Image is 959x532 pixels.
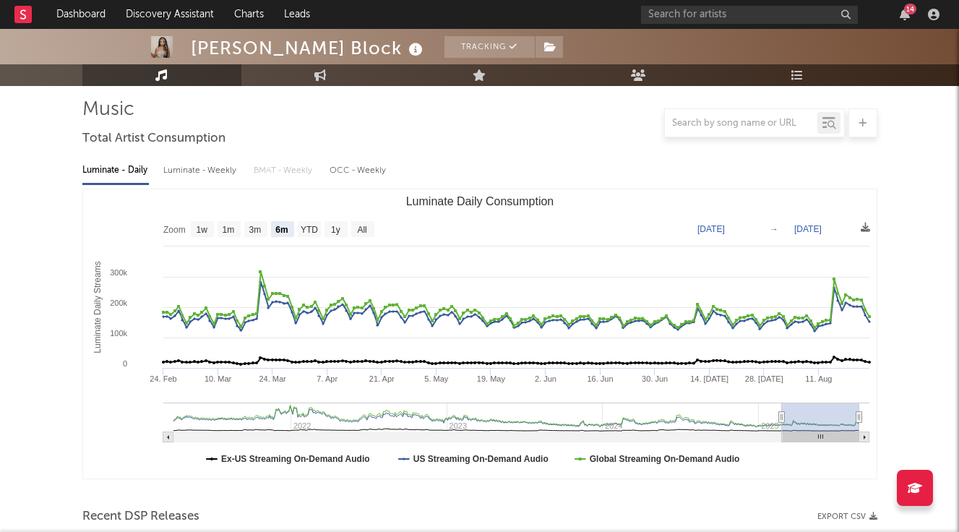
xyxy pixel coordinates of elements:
svg: Luminate Daily Consumption [83,189,877,479]
text: 14. [DATE] [690,374,728,383]
text: US Streaming On-Demand Audio [413,454,548,464]
button: 14 [900,9,910,20]
text: 10. Mar [204,374,231,383]
text: [DATE] [697,224,725,234]
text: 300k [110,268,127,277]
span: Total Artist Consumption [82,130,225,147]
input: Search for artists [641,6,858,24]
text: 3m [249,225,261,235]
text: Zoom [163,225,186,235]
text: 100k [110,329,127,338]
div: Luminate - Weekly [163,158,239,183]
text: Luminate Daily Consumption [405,195,554,207]
button: Export CSV [817,512,877,521]
text: 2. Jun [534,374,556,383]
input: Search by song name or URL [665,118,817,129]
div: OCC - Weekly [330,158,387,183]
text: Ex-US Streaming On-Demand Audio [221,454,370,464]
div: [PERSON_NAME] Block [191,36,426,60]
text: Global Streaming On-Demand Audio [589,454,739,464]
text: 21. Apr [369,374,394,383]
text: [DATE] [794,224,822,234]
text: 30. Jun [642,374,668,383]
text: Luminate Daily Streams [92,261,102,353]
div: 14 [904,4,916,14]
text: All [357,225,366,235]
text: 28. [DATE] [744,374,783,383]
text: 24. Feb [150,374,176,383]
text: YTD [300,225,317,235]
text: 1m [222,225,234,235]
text: 1w [196,225,207,235]
text: 11. Aug [805,374,832,383]
text: 7. Apr [317,374,337,383]
text: 5. May [424,374,449,383]
text: 0 [122,359,126,368]
text: 1y [331,225,340,235]
button: Tracking [444,36,535,58]
text: 200k [110,299,127,307]
span: Music [82,101,134,119]
text: 16. Jun [587,374,613,383]
text: 24. Mar [259,374,286,383]
text: → [770,224,778,234]
span: Recent DSP Releases [82,508,199,525]
div: Luminate - Daily [82,158,149,183]
text: 6m [275,225,288,235]
text: 19. May [476,374,505,383]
